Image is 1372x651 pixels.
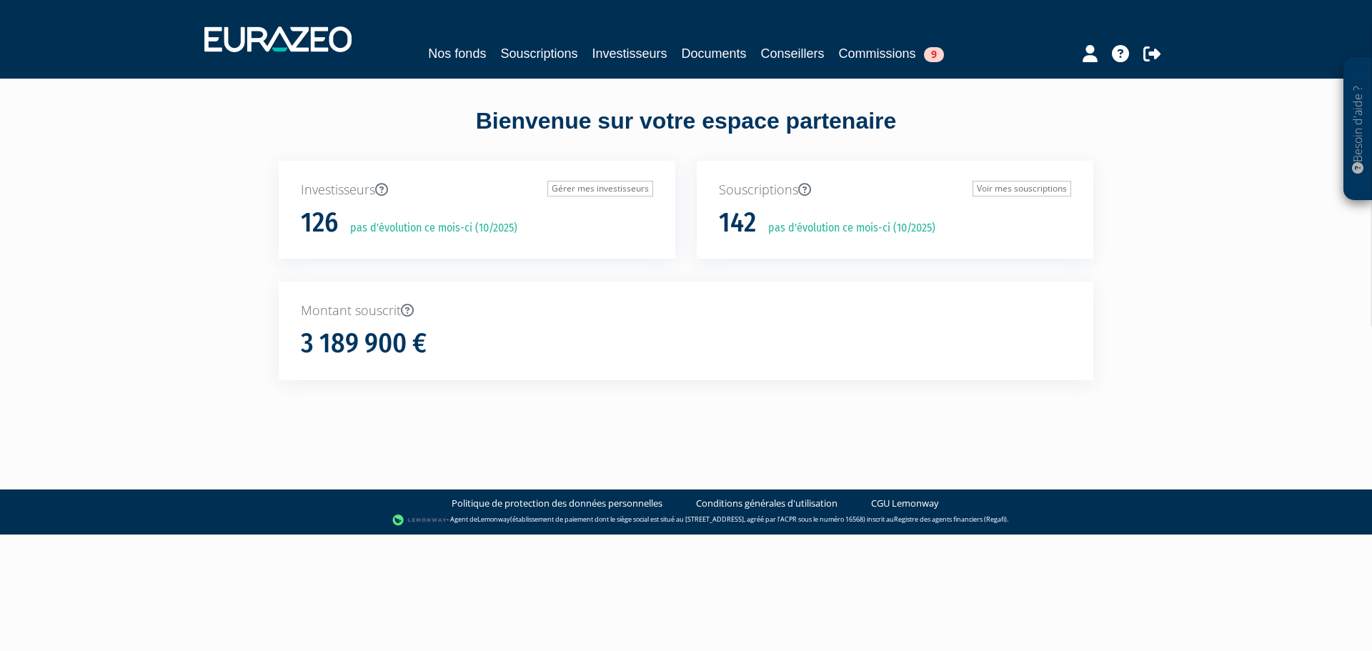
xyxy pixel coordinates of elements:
[871,497,939,510] a: CGU Lemonway
[477,515,510,524] a: Lemonway
[340,220,517,237] p: pas d'évolution ce mois-ci (10/2025)
[839,44,944,64] a: Commissions9
[301,208,338,238] h1: 126
[719,208,756,238] h1: 142
[719,181,1071,199] p: Souscriptions
[1350,65,1366,194] p: Besoin d'aide ?
[682,44,747,64] a: Documents
[301,181,653,199] p: Investisseurs
[392,513,447,527] img: logo-lemonway.png
[547,181,653,197] a: Gérer mes investisseurs
[592,44,667,64] a: Investisseurs
[696,497,837,510] a: Conditions générales d'utilisation
[973,181,1071,197] a: Voir mes souscriptions
[761,44,825,64] a: Conseillers
[758,220,935,237] p: pas d'évolution ce mois-ci (10/2025)
[924,47,944,62] span: 9
[428,44,486,64] a: Nos fonds
[301,329,427,359] h1: 3 189 900 €
[268,105,1104,161] div: Bienvenue sur votre espace partenaire
[500,44,577,64] a: Souscriptions
[452,497,662,510] a: Politique de protection des données personnelles
[14,513,1358,527] div: - Agent de (établissement de paiement dont le siège social est situé au [STREET_ADDRESS], agréé p...
[204,26,352,52] img: 1732889491-logotype_eurazeo_blanc_rvb.png
[301,302,1071,320] p: Montant souscrit
[894,515,1007,524] a: Registre des agents financiers (Regafi)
